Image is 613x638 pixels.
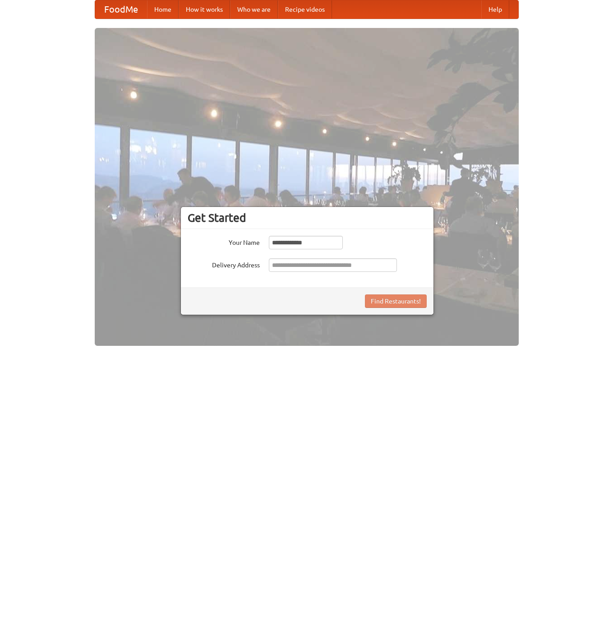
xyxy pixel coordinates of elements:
[278,0,332,18] a: Recipe videos
[365,294,427,308] button: Find Restaurants!
[95,0,147,18] a: FoodMe
[481,0,509,18] a: Help
[179,0,230,18] a: How it works
[147,0,179,18] a: Home
[188,258,260,270] label: Delivery Address
[230,0,278,18] a: Who we are
[188,236,260,247] label: Your Name
[188,211,427,225] h3: Get Started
